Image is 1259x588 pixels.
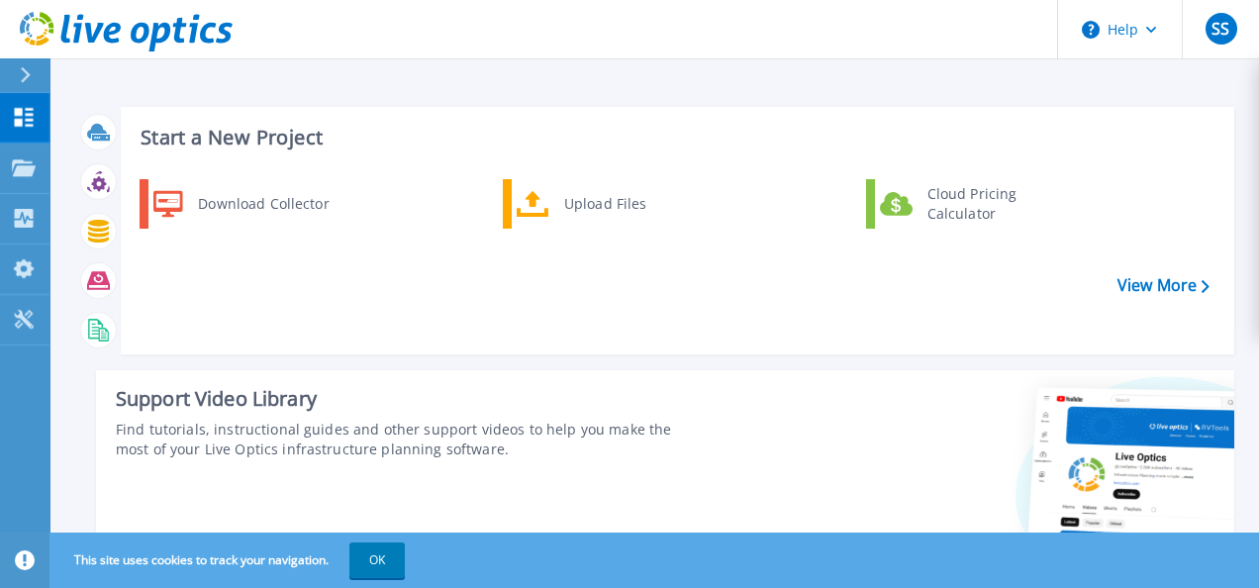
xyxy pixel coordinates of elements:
[866,179,1069,229] a: Cloud Pricing Calculator
[188,184,338,224] div: Download Collector
[1117,276,1210,295] a: View More
[116,386,708,412] div: Support Video Library
[554,184,701,224] div: Upload Files
[503,179,706,229] a: Upload Files
[116,420,708,459] div: Find tutorials, instructional guides and other support videos to help you make the most of your L...
[1211,21,1229,37] span: SS
[349,542,405,578] button: OK
[140,179,342,229] a: Download Collector
[141,127,1209,148] h3: Start a New Project
[918,184,1064,224] div: Cloud Pricing Calculator
[54,542,405,578] span: This site uses cookies to track your navigation.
